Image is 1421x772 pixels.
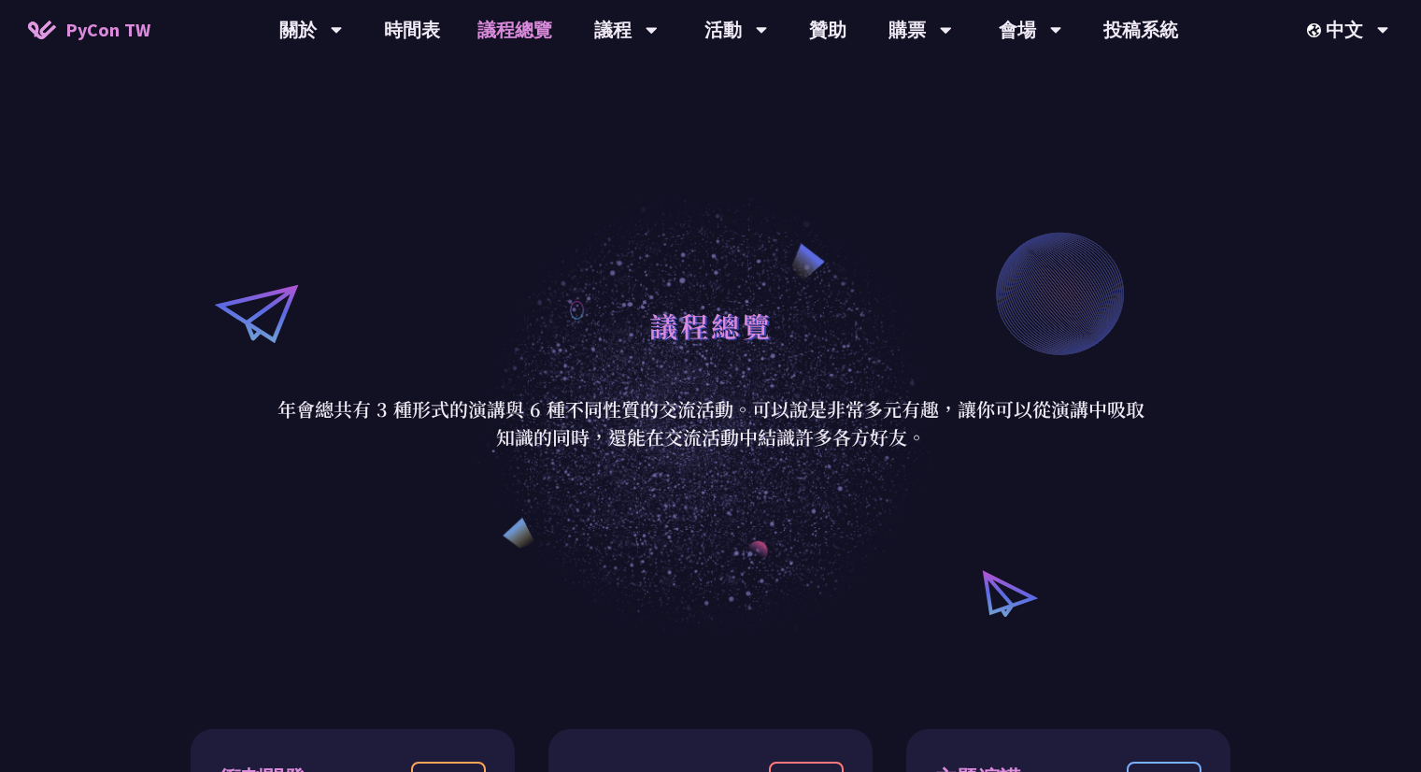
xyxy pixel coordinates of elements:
[649,297,773,353] h1: 議程總覽
[9,7,169,53] a: PyCon TW
[28,21,56,39] img: Home icon of PyCon TW 2025
[1307,23,1326,37] img: Locale Icon
[277,395,1145,451] p: 年會總共有 3 種形式的演講與 6 種不同性質的交流活動。可以說是非常多元有趣，讓你可以從演講中吸取知識的同時，還能在交流活動中結識許多各方好友。
[65,16,150,44] span: PyCon TW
